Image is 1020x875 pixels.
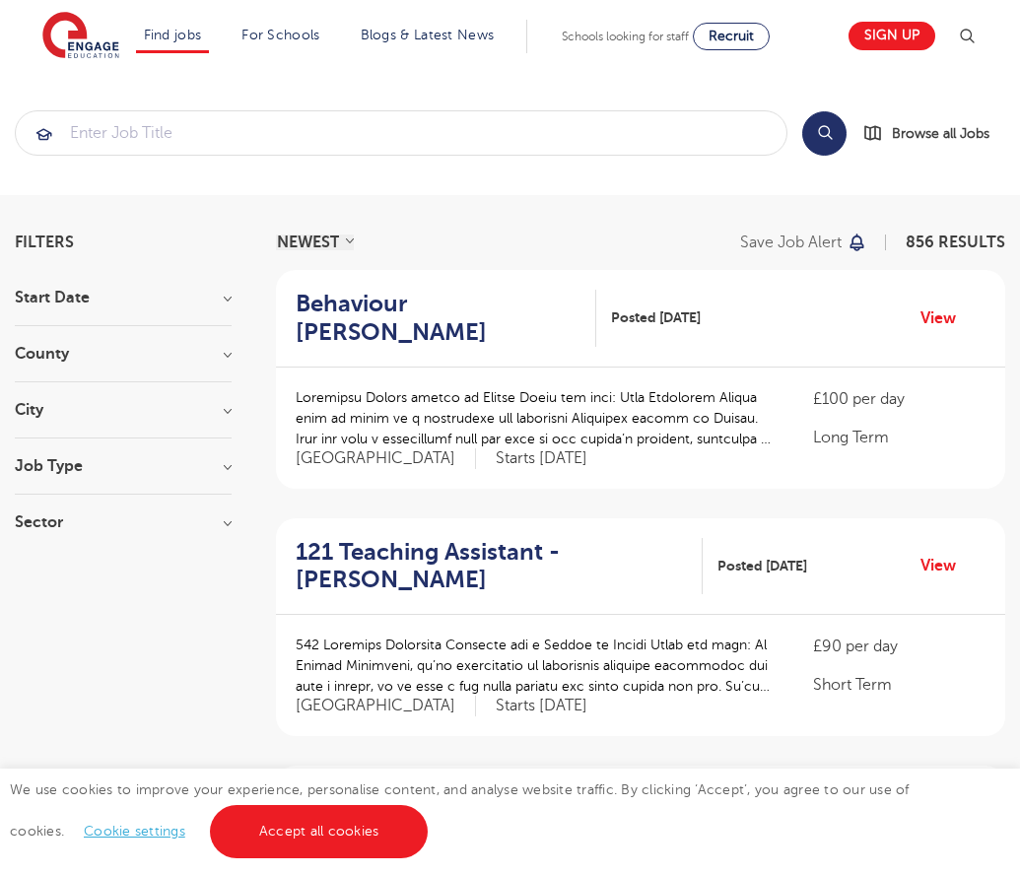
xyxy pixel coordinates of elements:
span: Filters [15,235,74,250]
h3: County [15,346,232,362]
p: 542 Loremips Dolorsita Consecte adi e Seddoe te Incidi Utlab etd magn: Al Enimad Minimveni, qu’no... [296,635,774,697]
p: Short Term [813,673,986,697]
h3: Start Date [15,290,232,305]
a: Behaviour [PERSON_NAME] [296,290,596,347]
span: We use cookies to improve your experience, personalise content, and analyse website traffic. By c... [10,782,910,839]
div: Submit [15,110,787,156]
p: £90 per day [813,635,986,658]
a: Browse all Jobs [862,122,1005,145]
a: 121 Teaching Assistant - [PERSON_NAME] [296,538,703,595]
span: Posted [DATE] [611,307,701,328]
p: Loremipsu Dolors ametco ad Elitse Doeiu tem inci: Utla Etdolorem Aliqua enim ad minim ve q nostru... [296,387,774,449]
a: Recruit [693,23,770,50]
button: Save job alert [740,235,867,250]
a: Blogs & Latest News [361,28,495,42]
button: Search [802,111,847,156]
a: Accept all cookies [210,805,429,858]
h3: City [15,402,232,418]
span: [GEOGRAPHIC_DATA] [296,448,476,469]
span: Browse all Jobs [892,122,989,145]
span: Recruit [709,29,754,43]
p: Starts [DATE] [496,448,587,469]
input: Submit [16,111,786,155]
span: Posted [DATE] [717,556,807,576]
h3: Sector [15,514,232,530]
p: £100 per day [813,387,986,411]
h2: 121 Teaching Assistant - [PERSON_NAME] [296,538,687,595]
p: Save job alert [740,235,842,250]
p: Starts [DATE] [496,696,587,716]
a: Sign up [849,22,935,50]
a: Find jobs [144,28,202,42]
h2: Behaviour [PERSON_NAME] [296,290,580,347]
h3: Job Type [15,458,232,474]
a: Cookie settings [84,824,185,839]
span: [GEOGRAPHIC_DATA] [296,696,476,716]
span: 856 RESULTS [906,234,1005,251]
span: Schools looking for staff [562,30,689,43]
img: Engage Education [42,12,119,61]
p: Long Term [813,426,986,449]
a: For Schools [241,28,319,42]
a: View [920,553,971,578]
a: View [920,305,971,331]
